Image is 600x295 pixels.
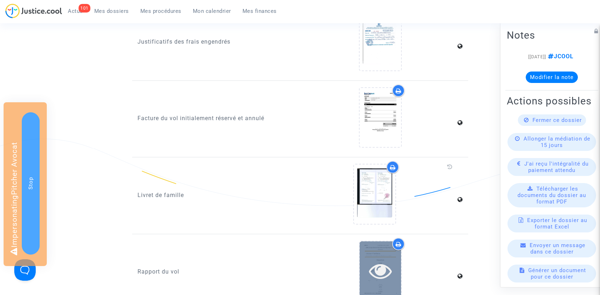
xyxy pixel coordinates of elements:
[507,29,597,41] h2: Notes
[527,217,587,230] span: Exporter le dossier au format Excel
[135,6,187,16] a: Mes procédures
[68,8,83,14] span: Actus
[137,191,295,200] p: Livret de famille
[526,71,578,83] button: Modifier la note
[507,94,597,107] h2: Actions possibles
[94,8,129,14] span: Mes dossiers
[242,8,277,14] span: Mes finances
[89,6,135,16] a: Mes dossiers
[517,185,586,205] span: Télécharger les documents du dossier au format PDF
[528,267,586,280] span: Générer un document pour ce dossier
[14,259,36,281] iframe: Help Scout Beacon - Open
[137,37,295,46] p: Justificatifs des frais engendrés
[27,177,34,190] span: Stop
[546,53,574,59] span: JCOOL
[187,6,237,16] a: Mon calendrier
[22,112,40,255] button: Stop
[530,242,585,255] span: Envoyer un message dans ce dossier
[528,54,546,59] span: [[DATE]]
[137,267,295,276] p: Rapport du vol
[524,135,590,148] span: Allonger la médiation de 15 jours
[137,114,295,123] p: Facture du vol initialement réservé et annulé
[62,6,89,16] a: 101Actus
[5,4,62,18] img: jc-logo.svg
[532,117,582,123] span: Fermer ce dossier
[237,6,282,16] a: Mes finances
[4,102,47,266] div: Impersonating
[524,160,589,173] span: J'ai reçu l'intégralité du paiement attendu
[140,8,181,14] span: Mes procédures
[79,4,90,13] div: 101
[193,8,231,14] span: Mon calendrier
